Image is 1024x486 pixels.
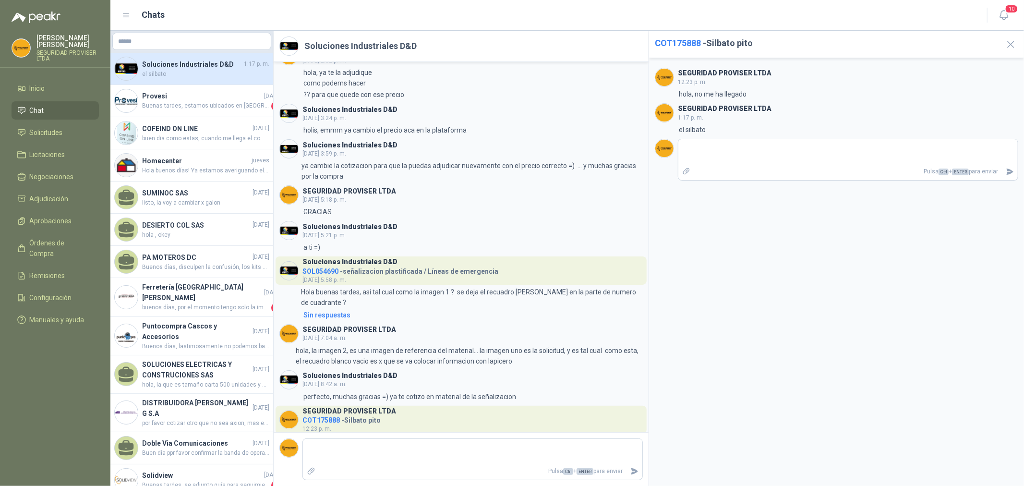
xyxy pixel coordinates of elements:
span: Ctrl [939,169,949,175]
a: Sin respuestas [301,310,643,320]
h3: Soluciones Industriales D&D [302,373,398,378]
label: Adjuntar archivos [303,463,319,480]
span: 10 [1005,4,1018,13]
a: Manuales y ayuda [12,311,99,329]
span: 1:17 p. m. [678,114,703,121]
img: Company Logo [655,139,674,158]
span: 1 [271,101,281,111]
span: 1 [271,303,281,313]
span: hola , okey [142,231,269,240]
h2: - Silbato pito [655,36,997,50]
span: buenos días, por el momento tengo solo la imagen porque se mandan a fabricar [142,303,269,313]
h4: Puntocompra Cascos y Accesorios [142,321,251,342]
img: Company Logo [115,154,138,177]
span: [DATE] [253,439,269,448]
span: [DATE] 3:59 p. m. [302,150,346,157]
img: Company Logo [115,324,138,347]
span: [DATE] [264,288,281,297]
a: Licitaciones [12,146,99,164]
img: Company Logo [280,221,298,240]
a: SOLUCIONES ELECTRICAS Y CONSTRUCIONES SAS[DATE]hola, la que es tamaño carta 500 unidades y una ta... [110,355,273,394]
span: [DATE] 8:42 a. m. [302,381,347,388]
button: Enviar [626,463,642,480]
a: Aprobaciones [12,212,99,230]
h3: SEGURIDAD PROVISER LTDA [302,409,396,414]
label: Adjuntar archivos [678,163,695,180]
span: Buenos días, disculpen la confusión, los kits se encuentran en [GEOGRAPHIC_DATA], se hace el enví... [142,263,269,272]
img: Company Logo [280,37,298,55]
span: por favor cotizar otro que no sea axion, mas economico [142,419,269,428]
p: [PERSON_NAME] [PERSON_NAME] [36,35,99,48]
p: perfecto, muchas gracias =) ya te cotizo en material de la señalizacion [303,391,516,402]
a: Órdenes de Compra [12,234,99,263]
span: Órdenes de Compra [30,238,90,259]
a: Company LogoCOFEIND ON LINE[DATE]buen dia como estas, cuando me llega el combo [110,117,273,149]
p: ?? para que quede con ese precio [303,89,404,100]
img: Logo peakr [12,12,60,23]
span: [DATE] 2:32 p. m. [302,57,346,64]
p: holis, emmm ya cambio el precio aca en la plataforma [303,125,467,135]
a: Adjudicación [12,190,99,208]
span: Aprobaciones [30,216,72,226]
span: Chat [30,105,44,116]
h4: - señalizacion plastificada / Líneas de emergencia [302,265,498,274]
span: 12:23 p. m. [678,79,707,85]
span: [DATE] [253,365,269,374]
p: hola, la imagen 2, es una imagen de referencia del material... la imagen uno es la solicitud, y e... [296,345,643,366]
p: Pulsa + para enviar [695,163,1002,180]
p: el silbato [679,124,706,135]
span: Adjudicación [30,194,69,204]
span: SOL054690 [302,267,338,275]
h3: Soluciones Industriales D&D [302,224,398,230]
span: Solicitudes [30,127,63,138]
a: Doble Via Comunicaciones[DATE]Buen día ppr favor confirmar la banda de operación en la que requie... [110,432,273,464]
h4: DESIERTO COL SAS [142,220,251,231]
span: [DATE] [253,124,269,133]
span: el silbato [142,70,269,79]
span: [DATE] 5:21 p. m. [302,232,346,239]
span: ENTER [577,468,593,475]
span: COT175888 [655,38,701,48]
h4: - Silbato pito [302,414,396,423]
img: Company Logo [280,411,298,429]
h4: PA MOTEROS DC [142,252,251,263]
h2: Soluciones Industriales D&D [304,39,417,53]
a: Company LogoHomecenterjuevesHola buenos días! Ya estamos averiguando el estado y les confirmamos ... [110,149,273,182]
span: [DATE] [264,471,281,480]
span: Negociaciones [30,171,74,182]
a: Remisiones [12,267,99,285]
span: COT175888 [302,416,340,424]
h3: SEGURIDAD PROVISER LTDA [302,327,396,332]
span: hola, la que es tamaño carta 500 unidades y una tamaño cartelera [142,380,269,389]
span: 1:17 p. m. [244,60,269,69]
img: Company Logo [280,371,298,389]
span: Configuración [30,292,72,303]
span: Buenos días, lastimosamente no podemos bajar más el precio, ya tiene un descuento sobre el precio... [142,342,269,351]
span: [DATE] [253,327,269,336]
h3: SEGURIDAD PROVISER LTDA [678,71,771,76]
h4: Doble Via Comunicaciones [142,438,251,449]
img: Company Logo [115,89,138,112]
p: Hola buenas tardes, asi tal cual como la imagen 1 ? se deja el recuadro [PERSON_NAME] en la parte... [301,287,643,308]
span: jueves [252,156,269,165]
h1: Chats [142,8,165,22]
h3: SEGURIDAD PROVISER LTDA [678,106,771,111]
a: Company LogoPuntocompra Cascos y Accesorios[DATE]Buenos días, lastimosamente no podemos bajar más... [110,317,273,355]
a: Company LogoProvesi[DATE]Buenas tardes, estamos ubicados en [GEOGRAPHIC_DATA]. Cinta reflectiva: ... [110,85,273,117]
p: Pulsa + para enviar [319,463,627,480]
img: Company Logo [280,186,298,204]
h3: Soluciones Industriales D&D [302,107,398,112]
span: [DATE] 5:58 p. m. [302,277,346,283]
a: Company LogoDISTRIBUIDORA [PERSON_NAME] G S.A[DATE]por favor cotizar otro que no sea axion, mas e... [110,394,273,432]
span: Buenas tardes, estamos ubicados en [GEOGRAPHIC_DATA]. Cinta reflectiva: Algodón 35% Poliéster 65%... [142,101,269,111]
h4: SOLUCIONES ELECTRICAS Y CONSTRUCIONES SAS [142,359,251,380]
img: Company Logo [280,140,298,158]
p: hola, ya te la adjudique como podems hacer [303,67,372,88]
a: PA MOTEROS DC[DATE]Buenos días, disculpen la confusión, los kits se encuentran en [GEOGRAPHIC_DAT... [110,246,273,278]
p: hola, no me ha llegado [679,89,747,99]
span: Licitaciones [30,149,65,160]
h4: Ferretería [GEOGRAPHIC_DATA][PERSON_NAME] [142,282,262,303]
span: [DATE] [253,188,269,197]
h4: Provesi [142,91,262,101]
span: [DATE] [264,92,281,101]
